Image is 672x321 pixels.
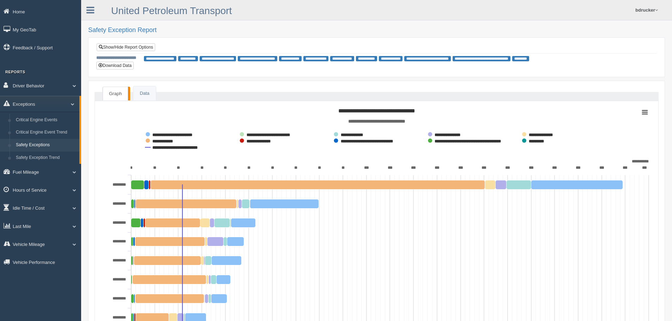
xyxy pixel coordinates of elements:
[97,43,155,51] a: Show/Hide Report Options
[13,152,79,164] a: Safety Exception Trend
[13,126,79,139] a: Critical Engine Event Trend
[111,5,232,16] a: United Petroleum Transport
[103,87,128,101] a: Graph
[96,62,134,69] button: Download Data
[13,114,79,126] a: Critical Engine Events
[88,27,665,34] h2: Safety Exception Report
[133,86,156,101] a: Data
[13,139,79,152] a: Safety Exceptions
